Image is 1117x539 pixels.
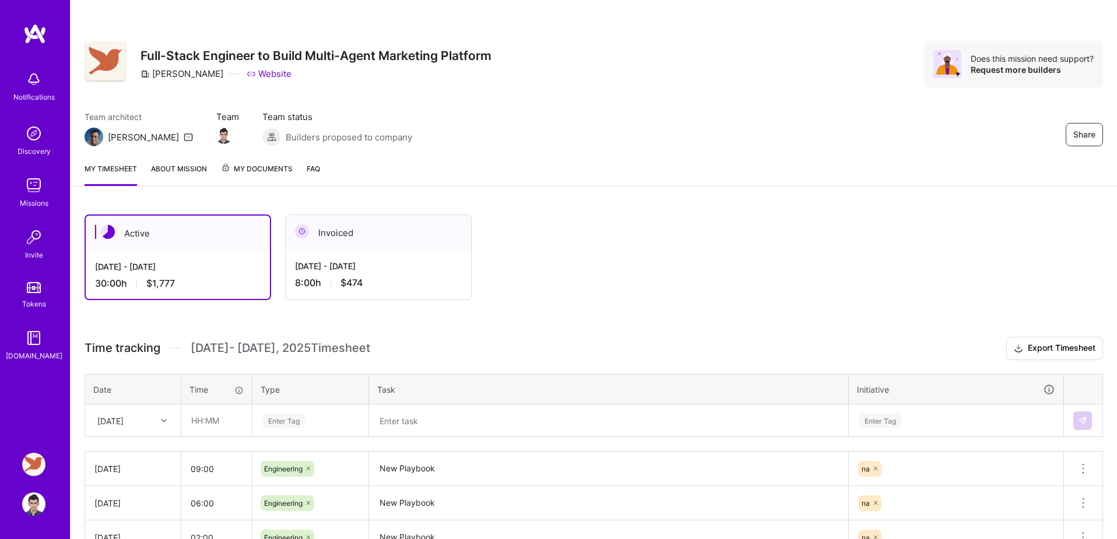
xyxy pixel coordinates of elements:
[27,282,41,293] img: tokens
[971,64,1094,75] div: Request more builders
[108,131,179,143] div: [PERSON_NAME]
[19,492,48,516] a: User Avatar
[17,145,51,157] div: Discovery
[151,163,207,186] a: About Mission
[85,341,160,355] span: Time tracking
[189,383,244,396] div: Time
[22,298,46,310] div: Tokens
[86,216,270,251] div: Active
[862,499,870,508] span: na
[85,128,103,146] img: Team Architect
[1073,129,1095,140] span: Share
[95,277,261,290] div: 30:00 h
[1006,337,1103,360] button: Export Timesheet
[295,260,462,272] div: [DATE] - [DATE]
[262,111,412,123] span: Team status
[933,50,961,78] img: Avatar
[181,488,252,519] input: HH:MM
[370,487,847,519] textarea: New Playbook
[25,249,43,261] div: Invite
[857,383,1055,396] div: Initiative
[191,341,370,355] span: [DATE] - [DATE] , 2025 Timesheet
[286,131,412,143] span: Builders proposed to company
[97,414,124,427] div: [DATE]
[859,411,902,429] div: Enter Tag
[215,126,233,144] img: Team Member Avatar
[184,132,193,142] i: icon Mail
[307,163,320,186] a: FAQ
[295,277,462,289] div: 8:00 h
[221,163,293,175] span: My Documents
[262,128,281,146] img: Builders proposed to company
[140,68,223,80] div: [PERSON_NAME]
[161,418,167,424] i: icon Chevron
[181,453,252,484] input: HH:MM
[6,350,62,362] div: [DOMAIN_NAME]
[20,197,48,209] div: Missions
[85,111,193,123] span: Team architect
[264,464,303,473] span: Engineering
[262,411,305,429] div: Enter Tag
[247,68,291,80] a: Website
[13,91,55,103] div: Notifications
[1014,343,1023,355] i: icon Download
[221,163,293,186] a: My Documents
[101,225,115,239] img: Active
[94,497,171,509] div: [DATE]
[94,463,171,475] div: [DATE]
[22,326,45,350] img: guide book
[140,69,150,79] i: icon CompanyGray
[22,174,45,197] img: teamwork
[146,277,175,290] span: $1,777
[971,53,1094,64] div: Does this mission need support?
[95,260,261,273] div: [DATE] - [DATE]
[85,374,181,404] th: Date
[862,464,870,473] span: na
[182,405,251,436] input: HH:MM
[1066,123,1103,146] button: Share
[22,226,45,249] img: Invite
[140,48,491,63] h3: Full-Stack Engineer to Build Multi-Agent Marketing Platform
[85,41,127,83] img: Company Logo
[23,23,47,44] img: logo
[85,163,137,186] a: My timesheet
[216,111,239,123] span: Team
[286,215,471,251] div: Invoiced
[264,499,303,508] span: Engineering
[369,374,849,404] th: Task
[295,224,309,238] img: Invoiced
[252,374,369,404] th: Type
[340,277,363,289] span: $474
[22,68,45,91] img: bell
[216,125,231,145] a: Team Member Avatar
[19,453,48,476] a: Robynn AI: Full-Stack Engineer to Build Multi-Agent Marketing Platform
[370,453,847,485] textarea: New Playbook
[22,492,45,516] img: User Avatar
[1078,416,1087,425] img: Submit
[22,453,45,476] img: Robynn AI: Full-Stack Engineer to Build Multi-Agent Marketing Platform
[22,122,45,145] img: discovery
